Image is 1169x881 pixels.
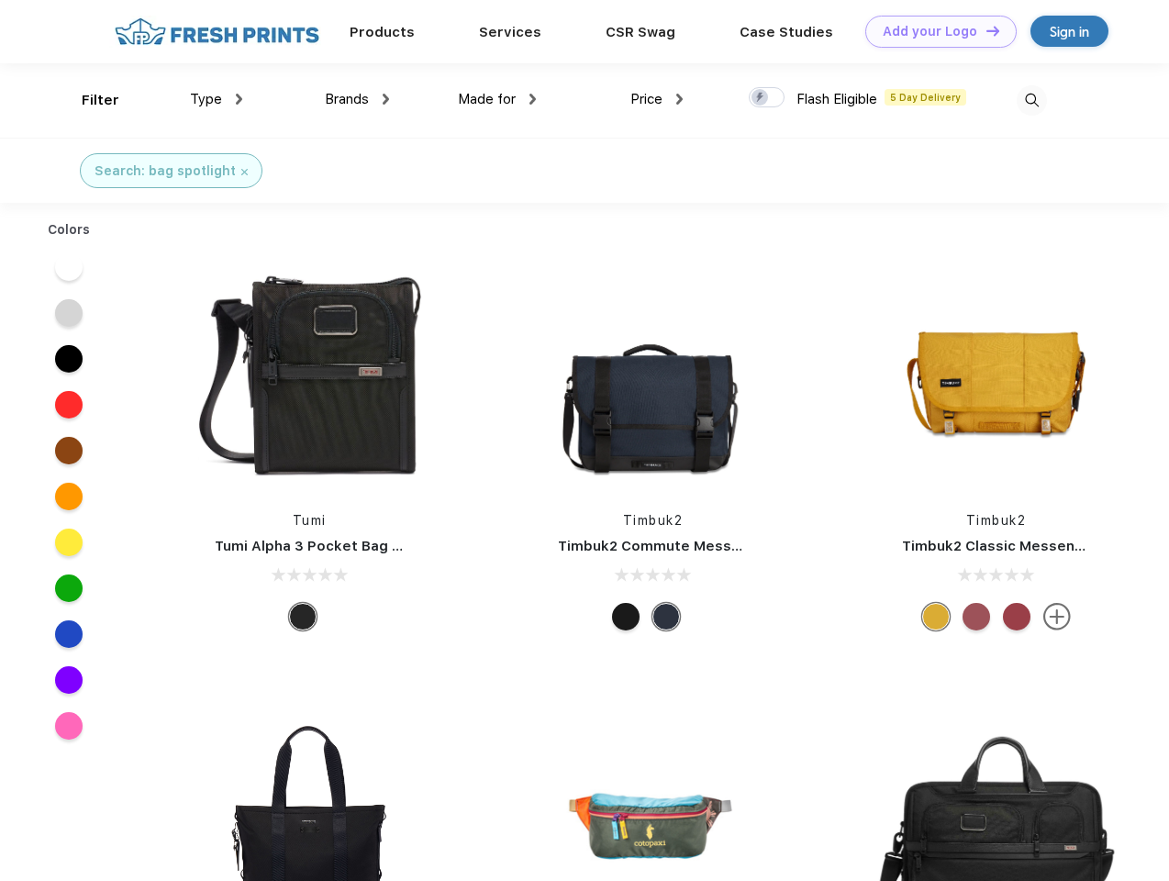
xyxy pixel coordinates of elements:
span: Type [190,91,222,107]
div: Eco Bookish [1003,603,1030,630]
a: Timbuk2 Commute Messenger Bag [558,538,804,554]
a: Products [350,24,415,40]
img: filter_cancel.svg [241,169,248,175]
img: more.svg [1043,603,1071,630]
span: Price [630,91,662,107]
img: func=resize&h=266 [530,249,774,493]
div: Eco Collegiate Red [963,603,990,630]
span: Made for [458,91,516,107]
img: func=resize&h=266 [187,249,431,493]
a: Tumi [293,513,327,528]
div: Black [289,603,317,630]
img: fo%20logo%202.webp [109,16,325,48]
img: dropdown.png [529,94,536,105]
a: Timbuk2 [623,513,684,528]
div: Eco Amber [922,603,950,630]
span: 5 Day Delivery [885,89,966,106]
div: Colors [34,220,105,240]
div: Search: bag spotlight [95,162,236,181]
div: Eco Nautical [652,603,680,630]
a: Timbuk2 Classic Messenger Bag [902,538,1130,554]
img: dropdown.png [236,94,242,105]
img: desktop_search.svg [1017,85,1047,116]
a: Timbuk2 [966,513,1027,528]
span: Brands [325,91,369,107]
div: Add your Logo [883,24,977,39]
div: Sign in [1050,21,1089,42]
img: dropdown.png [383,94,389,105]
div: Eco Black [612,603,640,630]
img: dropdown.png [676,94,683,105]
img: DT [986,26,999,36]
span: Flash Eligible [796,91,877,107]
a: Sign in [1030,16,1108,47]
div: Filter [82,90,119,111]
img: func=resize&h=266 [874,249,1119,493]
a: Tumi Alpha 3 Pocket Bag Small [215,538,429,554]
